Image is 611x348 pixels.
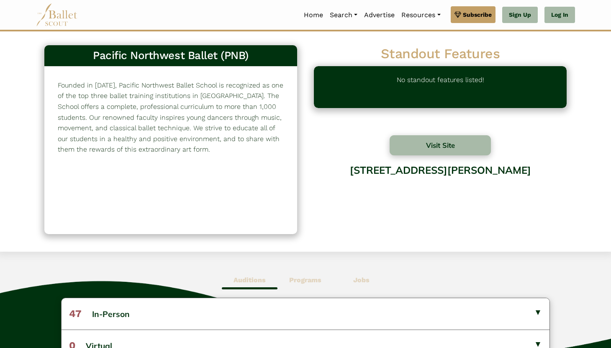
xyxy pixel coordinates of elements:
p: Founded in [DATE], Pacific Northwest Ballet School is recognized as one of the top three ballet t... [58,80,284,155]
span: Subscribe [463,10,492,19]
span: 47 [69,308,82,320]
h3: Pacific Northwest Ballet (PNB) [51,49,290,63]
button: Visit Site [390,135,491,155]
a: Advertise [361,6,398,24]
a: Log In [544,7,575,23]
b: Programs [289,276,321,284]
a: Sign Up [502,7,538,23]
p: No standout features listed! [397,75,484,100]
a: Home [300,6,326,24]
a: Search [326,6,361,24]
button: 47In-Person [62,298,549,329]
b: Jobs [353,276,370,284]
a: Resources [398,6,444,24]
img: gem.svg [454,10,461,19]
h2: Standout Features [314,45,567,63]
a: Subscribe [451,6,495,23]
div: [STREET_ADDRESS][PERSON_NAME] [314,158,567,225]
b: Auditions [234,276,266,284]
